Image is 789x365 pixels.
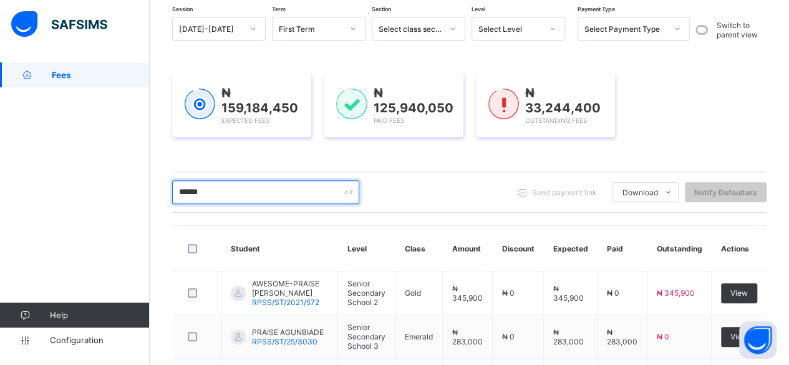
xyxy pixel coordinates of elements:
span: Expected Fees [221,117,269,124]
div: Select Level [478,24,542,34]
button: Open asap [739,321,777,359]
th: Actions [712,226,767,271]
span: ₦ 159,184,450 [221,85,298,115]
span: Emerald [405,332,433,341]
span: Download [622,188,658,197]
span: Section [372,6,391,12]
th: Student [221,226,338,271]
span: ₦ 0 [502,288,515,298]
th: Expected [544,226,598,271]
span: Session [172,6,193,12]
span: ₦ 33,244,400 [525,85,601,115]
th: Level [338,226,395,271]
span: Senior Secondary School 3 [347,323,385,351]
img: outstanding-1.146d663e52f09953f639664a84e30106.svg [488,89,519,120]
div: Select Payment Type [584,24,667,34]
span: RPSS/ST/25/3030 [252,337,317,346]
span: View [730,332,748,341]
th: Amount [443,226,493,271]
span: Level [472,6,485,12]
div: Select class section [379,24,442,34]
img: paid-1.3eb1404cbcb1d3b736510a26bbfa3ccb.svg [336,89,367,120]
span: ₦ 283,000 [452,328,483,346]
span: ₦ 345,900 [452,284,483,303]
span: AWESOME-PRAISE [PERSON_NAME] [252,279,328,298]
span: ₦ 125,940,050 [374,85,453,115]
span: Term [272,6,286,12]
th: Outstanding [647,226,712,271]
span: ₦ 283,000 [607,328,637,346]
div: [DATE]-[DATE] [179,24,243,34]
th: Discount [493,226,544,271]
th: Class [395,226,443,271]
span: Configuration [50,335,149,345]
span: ₦ 0 [607,288,619,298]
span: Outstanding Fees [525,117,587,124]
span: Paid Fees [374,117,404,124]
span: ₦ 0 [657,332,669,341]
span: Senior Secondary School 2 [347,279,385,307]
th: Paid [598,226,647,271]
span: Help [50,310,149,320]
span: ₦ 283,000 [553,328,584,346]
span: ₦ 345,900 [657,288,695,298]
label: Switch to parent view [717,21,763,39]
span: ₦ 345,900 [553,284,584,303]
span: Payment Type [578,6,615,12]
div: First Term [279,24,342,34]
span: PRAISE AGUNBIADE [252,328,324,337]
span: Notify Defaulters [694,188,757,197]
span: RPSS/ST/2021/572 [252,298,319,307]
span: Fees [52,70,150,80]
img: expected-1.03dd87d44185fb6c27cc9b2570c10499.svg [185,89,215,120]
img: safsims [11,11,107,37]
span: ₦ 0 [502,332,515,341]
span: View [730,288,748,298]
span: Send payment link [532,188,597,197]
span: Gold [405,288,421,298]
